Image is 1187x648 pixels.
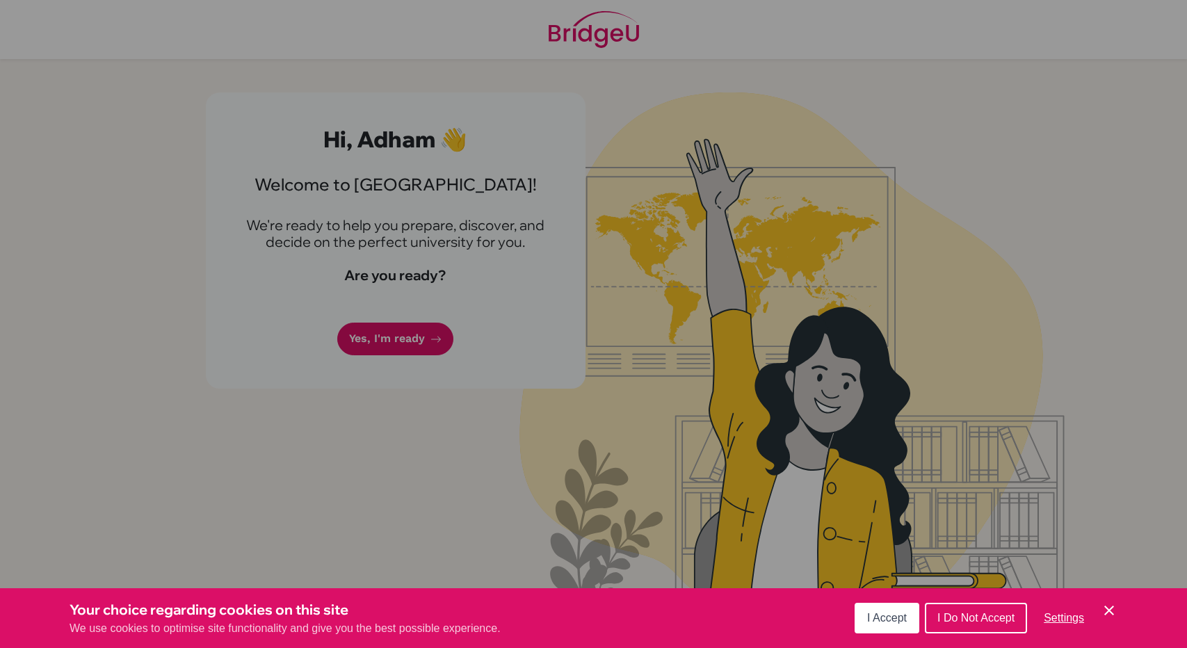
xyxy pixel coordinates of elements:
p: We use cookies to optimise site functionality and give you the best possible experience. [70,620,501,637]
button: I Do Not Accept [925,603,1027,633]
button: Save and close [1101,602,1117,619]
h3: Your choice regarding cookies on this site [70,599,501,620]
button: I Accept [855,603,919,633]
span: I Do Not Accept [937,612,1015,624]
button: Settings [1033,604,1095,632]
span: Settings [1044,612,1084,624]
span: I Accept [867,612,907,624]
